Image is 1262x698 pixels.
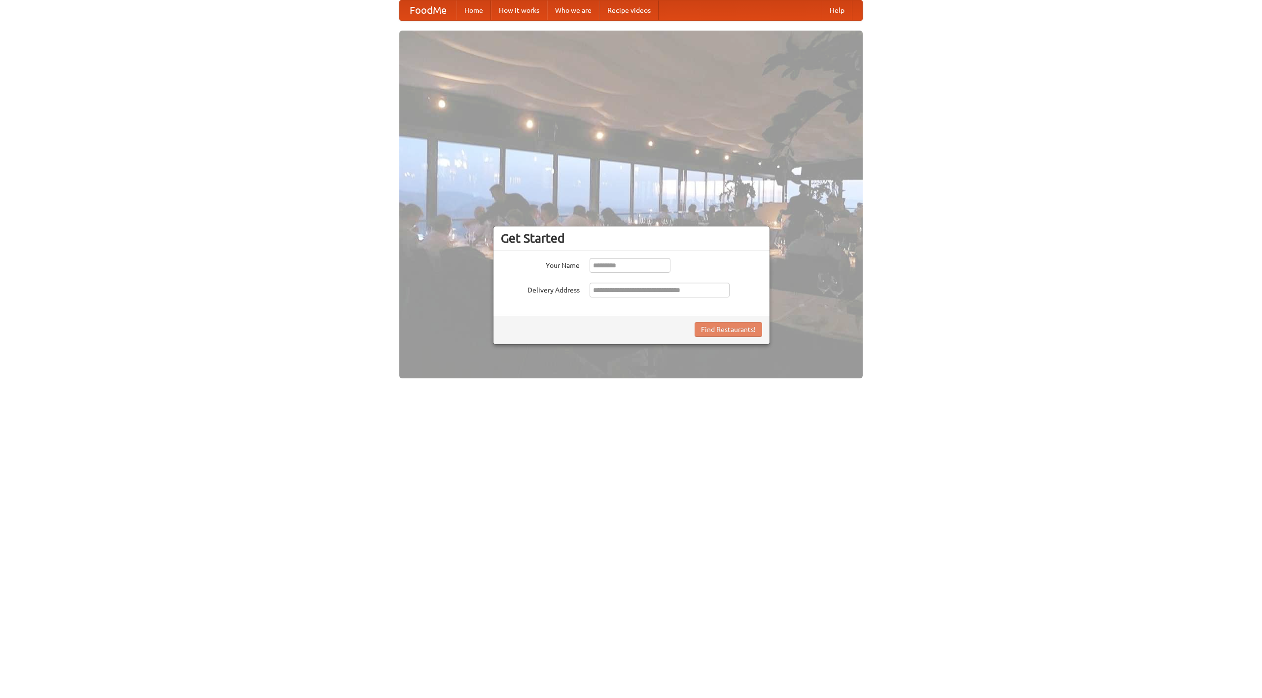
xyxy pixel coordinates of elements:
label: Delivery Address [501,283,580,295]
h3: Get Started [501,231,762,246]
a: FoodMe [400,0,456,20]
button: Find Restaurants! [695,322,762,337]
a: Help [822,0,852,20]
label: Your Name [501,258,580,270]
a: How it works [491,0,547,20]
a: Who we are [547,0,599,20]
a: Home [456,0,491,20]
a: Recipe videos [599,0,659,20]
